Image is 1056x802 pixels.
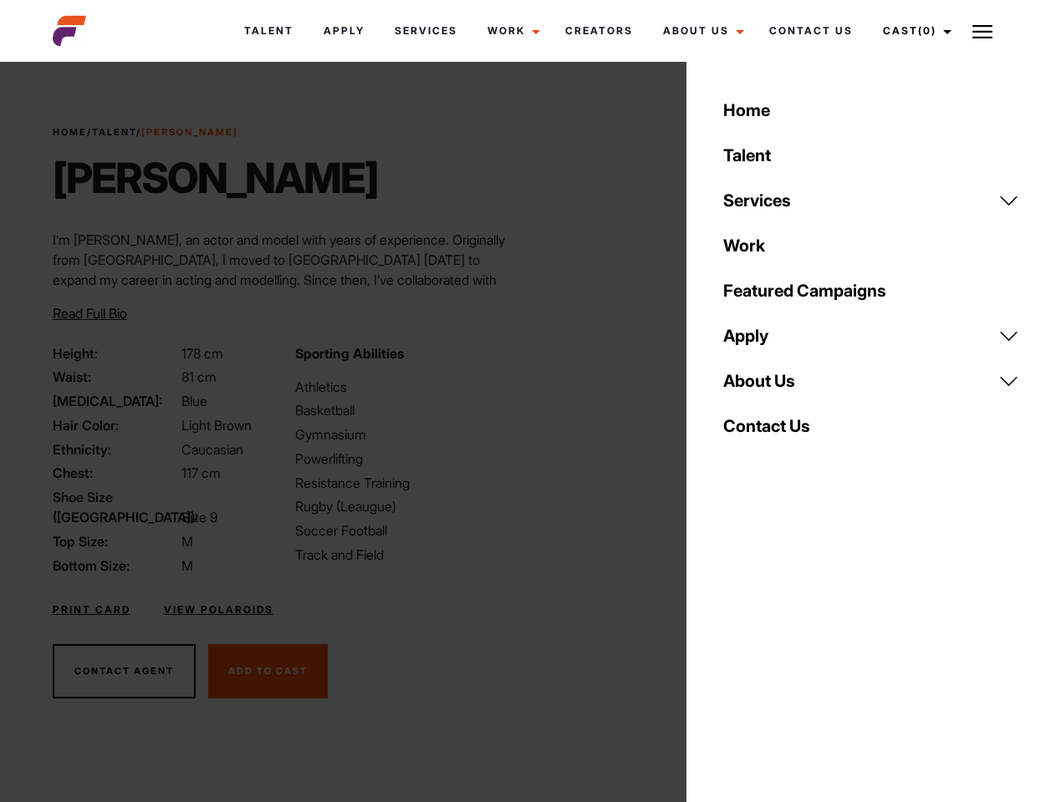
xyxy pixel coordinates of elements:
[181,509,217,525] span: Size 9
[53,463,178,483] span: Chest:
[53,556,178,576] span: Bottom Size:
[181,393,207,409] span: Blue
[295,496,518,516] li: Rugby (Leaugue)
[181,345,223,362] span: 178 cm
[92,126,136,138] a: Talent
[713,178,1029,223] a: Services
[164,602,273,617] a: View Polaroids
[472,8,550,53] a: Work
[181,557,193,574] span: M
[53,153,378,203] h1: [PERSON_NAME]
[181,417,252,434] span: Light Brown
[53,305,127,322] span: Read Full Bio
[53,602,130,617] a: Print Card
[53,439,178,459] span: Ethnicity:
[713,313,1029,358] a: Apply
[53,367,178,387] span: Waist:
[228,665,308,677] span: Add To Cast
[868,8,962,53] a: Cast(0)
[295,424,518,444] li: Gymnasium
[208,644,328,699] button: Add To Cast
[713,88,1029,133] a: Home
[53,531,178,551] span: Top Size:
[53,303,127,323] button: Read Full Bio
[53,343,178,363] span: Height:
[550,8,648,53] a: Creators
[181,441,243,458] span: Caucasian
[380,8,472,53] a: Services
[53,14,86,48] img: cropped-aefm-brand-fav-22-square.png
[53,644,196,699] button: Contact Agent
[713,223,1029,268] a: Work
[181,533,193,550] span: M
[713,358,1029,404] a: About Us
[141,126,238,138] strong: [PERSON_NAME]
[295,400,518,420] li: Basketball
[295,520,518,541] li: Soccer Football
[754,8,868,53] a: Contact Us
[309,8,380,53] a: Apply
[53,125,238,140] span: / /
[295,449,518,469] li: Powerlifting
[53,415,178,435] span: Hair Color:
[295,473,518,493] li: Resistance Training
[918,24,936,37] span: (0)
[229,8,309,53] a: Talent
[972,22,992,42] img: Burger icon
[53,391,178,411] span: [MEDICAL_DATA]:
[53,126,87,138] a: Home
[181,368,217,385] span: 81 cm
[713,133,1029,178] a: Talent
[295,345,404,362] strong: Sporting Abilities
[295,545,518,565] li: Track and Field
[53,487,178,527] span: Shoe Size ([GEOGRAPHIC_DATA]):
[648,8,754,53] a: About Us
[295,377,518,397] li: Athletics
[181,464,221,481] span: 117 cm
[713,268,1029,313] a: Featured Campaigns
[713,404,1029,449] a: Contact Us
[53,230,518,370] p: I’m [PERSON_NAME], an actor and model with years of experience. Originally from [GEOGRAPHIC_DATA]...
[568,107,973,613] video: Your browser does not support the video tag.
